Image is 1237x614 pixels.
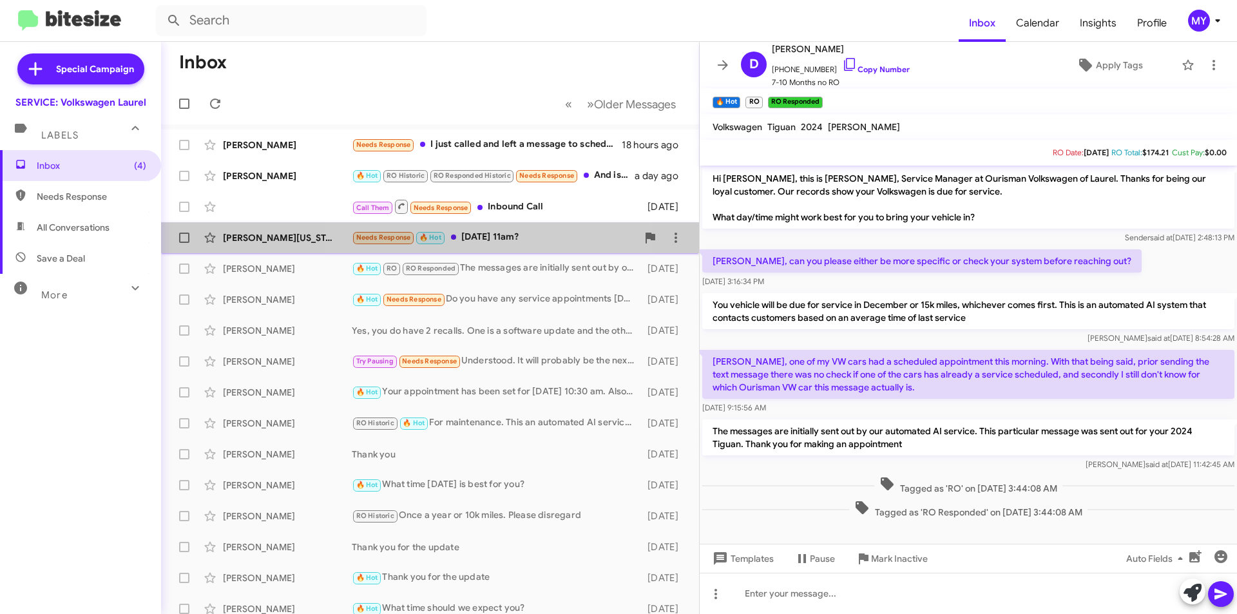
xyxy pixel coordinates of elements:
[641,355,689,368] div: [DATE]
[641,417,689,430] div: [DATE]
[223,510,352,523] div: [PERSON_NAME]
[1172,148,1205,157] span: Cust Pay:
[37,159,146,172] span: Inbox
[356,295,378,303] span: 🔥 Hot
[1096,53,1143,77] span: Apply Tags
[1125,233,1234,242] span: Sender [DATE] 2:48:13 PM
[223,417,352,430] div: [PERSON_NAME]
[402,357,457,365] span: Needs Response
[772,41,910,57] span: [PERSON_NAME]
[641,262,689,275] div: [DATE]
[352,261,641,276] div: The messages are initially sent out by our automated AI service. This particular message was sent...
[387,171,425,180] span: RO Historic
[702,249,1142,273] p: [PERSON_NAME], can you please either be more specific or check your system before reaching out?
[352,168,635,183] div: And is there any opportunity for any additional discounts on the $700 tab?
[352,292,641,307] div: Do you have any service appointments [DATE] ?
[842,64,910,74] a: Copy Number
[713,97,740,108] small: 🔥 Hot
[223,386,352,399] div: [PERSON_NAME]
[702,293,1234,329] p: You vehicle will be due for service in December or 15k miles, whichever comes first. This is an a...
[403,419,425,427] span: 🔥 Hot
[1111,148,1142,157] span: RO Total:
[419,233,441,242] span: 🔥 Hot
[223,139,352,151] div: [PERSON_NAME]
[356,357,394,365] span: Try Pausing
[223,571,352,584] div: [PERSON_NAME]
[37,221,110,234] span: All Conversations
[641,293,689,306] div: [DATE]
[356,140,411,149] span: Needs Response
[352,508,641,523] div: Once a year or 10k miles. Please disregard
[1084,148,1109,157] span: [DATE]
[356,419,394,427] span: RO Historic
[641,386,689,399] div: [DATE]
[356,388,378,396] span: 🔥 Hot
[352,416,641,430] div: For maintenance. This an automated AI service that sends reminders out. Your records show that yo...
[356,573,378,582] span: 🔥 Hot
[406,264,455,273] span: RO Responded
[641,448,689,461] div: [DATE]
[15,96,146,109] div: SERVICE: Volkswagen Laurel
[801,121,823,133] span: 2024
[1116,547,1198,570] button: Auto Fields
[845,547,938,570] button: Mark Inactive
[134,159,146,172] span: (4)
[223,355,352,368] div: [PERSON_NAME]
[1086,459,1234,469] span: [PERSON_NAME] [DATE] 11:42:45 AM
[356,264,378,273] span: 🔥 Hot
[710,547,774,570] span: Templates
[223,541,352,553] div: [PERSON_NAME]
[56,62,134,75] span: Special Campaign
[1147,333,1170,343] span: said at
[387,295,441,303] span: Needs Response
[1188,10,1210,32] div: MY
[772,76,910,89] span: 7-10 Months no RO
[434,171,511,180] span: RO Responded Historic
[1088,333,1234,343] span: [PERSON_NAME] [DATE] 8:54:28 AM
[641,510,689,523] div: [DATE]
[874,476,1062,495] span: Tagged as 'RO' on [DATE] 3:44:08 AM
[700,547,784,570] button: Templates
[558,91,684,117] nav: Page navigation example
[223,231,352,244] div: [PERSON_NAME][US_STATE]
[959,5,1006,42] span: Inbox
[702,403,766,412] span: [DATE] 9:15:56 AM
[1006,5,1069,42] a: Calendar
[1053,148,1084,157] span: RO Date:
[641,541,689,553] div: [DATE]
[1142,148,1169,157] span: $174.21
[223,293,352,306] div: [PERSON_NAME]
[565,96,572,112] span: «
[810,547,835,570] span: Pause
[749,54,759,75] span: D
[594,97,676,111] span: Older Messages
[352,541,641,553] div: Thank you for the update
[387,264,397,273] span: RO
[356,604,378,613] span: 🔥 Hot
[356,171,378,180] span: 🔥 Hot
[702,276,764,286] span: [DATE] 3:16:34 PM
[223,448,352,461] div: [PERSON_NAME]
[1146,459,1168,469] span: said at
[41,130,79,141] span: Labels
[641,200,689,213] div: [DATE]
[1177,10,1223,32] button: MY
[772,57,910,76] span: [PHONE_NUMBER]
[37,252,85,265] span: Save a Deal
[414,204,468,212] span: Needs Response
[356,204,390,212] span: Call Them
[1127,5,1177,42] a: Profile
[352,354,641,369] div: Understood. It will probably be the next 2 weeks, I'm still under 142K.
[1069,5,1127,42] a: Insights
[156,5,427,36] input: Search
[37,190,146,203] span: Needs Response
[641,324,689,337] div: [DATE]
[579,91,684,117] button: Next
[223,324,352,337] div: [PERSON_NAME]
[352,385,641,399] div: Your appointment has been set for [DATE] 10:30 am. Also, there is a recall for your passenger occ...
[223,262,352,275] div: [PERSON_NAME]
[641,571,689,584] div: [DATE]
[41,289,68,301] span: More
